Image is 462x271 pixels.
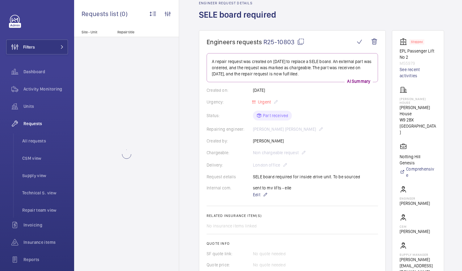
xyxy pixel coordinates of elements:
[212,58,373,77] p: A repair request was created on [DATE] to replace a SELE board. An external part was ordered, and...
[23,256,68,263] span: Reports
[207,38,262,46] span: Engineers requests
[23,44,35,50] span: Filters
[253,192,260,198] span: Edit
[23,86,68,92] span: Activity Monitoring
[400,117,436,135] p: W9 2BX [GEOGRAPHIC_DATA]
[400,66,436,79] a: See recent activities
[199,9,280,30] h1: SELE board required
[400,48,436,60] p: EPL Passenger Lift No 2
[82,10,120,18] span: Requests list
[23,103,68,109] span: Units
[400,154,436,166] p: Notting Hill Genesis
[117,30,158,34] p: Repair title
[23,239,68,245] span: Insurance items
[400,225,430,228] p: CSM
[400,97,436,104] p: [PERSON_NAME] House
[400,104,436,117] p: [PERSON_NAME] House
[22,172,68,179] span: Supply view
[23,69,68,75] span: Dashboard
[199,1,280,5] h2: Engineer request details
[400,60,436,66] p: M55979
[400,228,430,235] p: [PERSON_NAME]
[6,40,68,54] button: Filters
[263,38,304,46] span: R25-10803
[23,222,68,228] span: Invoicing
[22,190,68,196] span: Technical S. view
[22,207,68,213] span: Repair team view
[345,78,373,84] p: AI Summary
[22,138,68,144] span: All requests
[400,197,430,200] p: Engineer
[400,38,409,45] img: elevator.svg
[400,253,436,256] p: Supply manager
[411,41,423,43] p: Stopped
[23,121,68,127] span: Requests
[207,214,378,218] h2: Related insurance item(s)
[400,166,436,178] a: Comprehensive
[207,241,378,246] h2: Quote info
[74,30,115,34] p: Site - Unit
[400,200,430,206] p: [PERSON_NAME]
[22,155,68,161] span: CSM view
